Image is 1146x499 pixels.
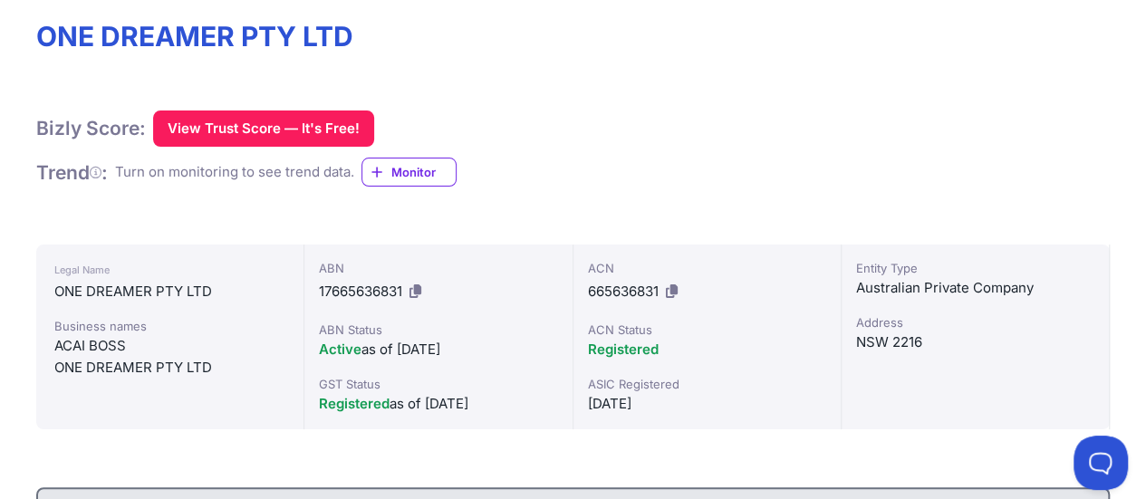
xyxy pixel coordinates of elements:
[319,395,390,412] span: Registered
[54,357,285,379] div: ONE DREAMER PTY LTD
[319,321,557,339] div: ABN Status
[36,116,146,140] h1: Bizly Score:
[856,331,1094,353] div: NSW 2216
[588,393,826,415] div: [DATE]
[115,162,354,183] div: Turn on monitoring to see trend data.
[319,393,557,415] div: as of [DATE]
[36,20,1110,53] h1: ONE DREAMER PTY LTD
[856,259,1094,277] div: Entity Type
[153,110,374,147] button: View Trust Score — It's Free!
[54,317,285,335] div: Business names
[588,341,659,358] span: Registered
[588,283,659,300] span: 665636831
[588,321,826,339] div: ACN Status
[319,341,361,358] span: Active
[36,160,108,185] h1: Trend :
[319,339,557,360] div: as of [DATE]
[54,281,285,302] div: ONE DREAMER PTY LTD
[319,259,557,277] div: ABN
[361,158,457,187] a: Monitor
[856,313,1094,331] div: Address
[319,283,402,300] span: 17665636831
[54,335,285,357] div: ACAI BOSS
[391,163,456,181] span: Monitor
[856,277,1094,299] div: Australian Private Company
[319,375,557,393] div: GST Status
[588,375,826,393] div: ASIC Registered
[1074,436,1128,490] iframe: Toggle Customer Support
[588,259,826,277] div: ACN
[54,259,285,281] div: Legal Name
